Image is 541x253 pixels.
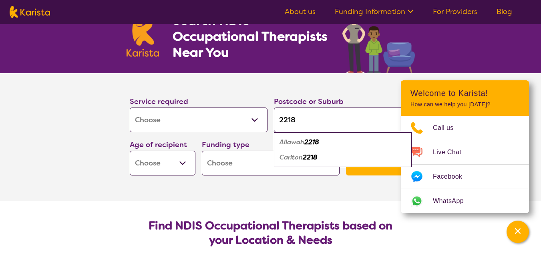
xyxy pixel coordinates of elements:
[280,138,304,146] em: Allawah
[433,7,477,16] a: For Providers
[401,189,529,213] a: Web link opens in a new tab.
[202,140,249,149] label: Funding type
[130,140,187,149] label: Age of recipient
[303,153,318,161] em: 2218
[497,7,512,16] a: Blog
[278,135,408,150] div: Allawah 2218
[507,221,529,243] button: Channel Menu
[304,138,319,146] em: 2218
[342,3,415,73] img: occupational-therapy
[274,97,344,106] label: Postcode or Suburb
[410,101,519,108] p: How can we help you [DATE]?
[285,7,316,16] a: About us
[335,7,414,16] a: Funding Information
[130,97,188,106] label: Service required
[433,195,473,207] span: WhatsApp
[433,122,463,134] span: Call us
[136,219,405,247] h2: Find NDIS Occupational Therapists based on your Location & Needs
[127,14,159,57] img: Karista logo
[433,171,472,183] span: Facebook
[278,150,408,165] div: Carlton 2218
[401,80,529,213] div: Channel Menu
[401,116,529,213] ul: Choose channel
[274,108,412,132] input: Type
[280,153,303,161] em: Carlton
[173,12,328,60] h1: Search NDIS Occupational Therapists Near You
[410,88,519,98] h2: Welcome to Karista!
[10,6,50,18] img: Karista logo
[433,146,471,158] span: Live Chat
